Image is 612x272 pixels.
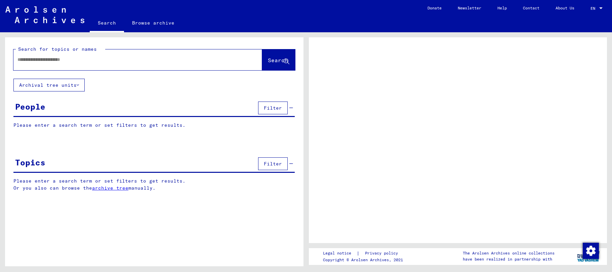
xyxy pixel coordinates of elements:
button: Archival tree units [13,79,85,91]
a: Browse archive [124,15,182,31]
a: archive tree [92,185,128,191]
button: Search [262,49,295,70]
div: People [15,101,45,113]
img: Arolsen_neg.svg [5,6,84,23]
div: Topics [15,156,45,168]
img: yv_logo.png [576,248,601,265]
span: Search [268,57,288,64]
span: Filter [264,105,282,111]
a: Legal notice [323,250,357,257]
span: Filter [264,161,282,167]
p: have been realized in partnership with [463,256,555,262]
a: Privacy policy [360,250,406,257]
div: Change consent [582,242,599,259]
div: | [323,250,406,257]
span: EN [590,6,598,11]
mat-label: Search for topics or names [18,46,97,52]
img: Change consent [583,243,599,259]
button: Filter [258,157,288,170]
p: Copyright © Arolsen Archives, 2021 [323,257,406,263]
p: Please enter a search term or set filters to get results. Or you also can browse the manually. [13,178,295,192]
a: Search [90,15,124,32]
p: Please enter a search term or set filters to get results. [13,122,295,129]
p: The Arolsen Archives online collections [463,250,555,256]
button: Filter [258,102,288,114]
